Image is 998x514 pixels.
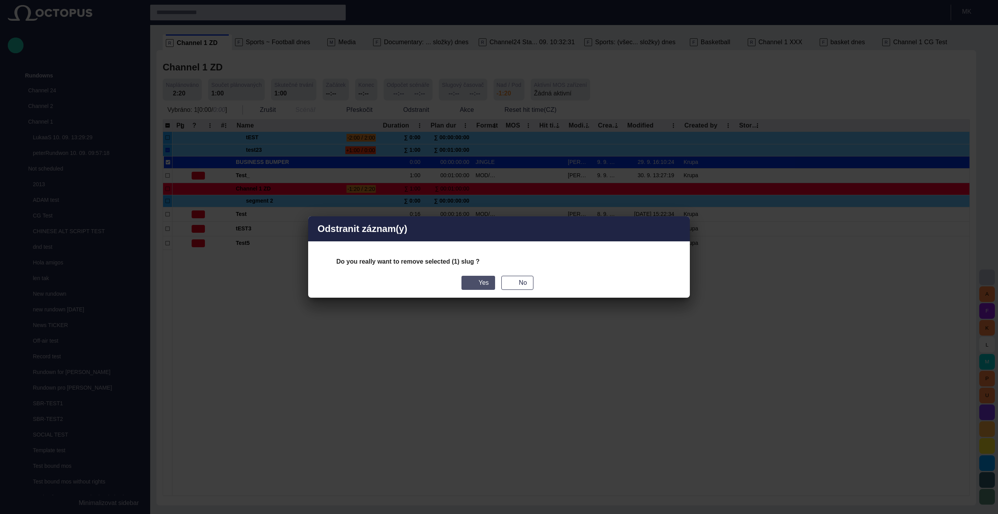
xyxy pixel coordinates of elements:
[308,216,690,241] div: Odstranit záznam(y)
[308,216,690,298] div: Odstranit záznam(y)
[336,257,662,290] div: Do you really want to remove selected (1) slug ?
[318,223,407,234] h2: Odstranit záznam(y)
[461,276,495,290] button: Yes
[501,276,533,290] button: No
